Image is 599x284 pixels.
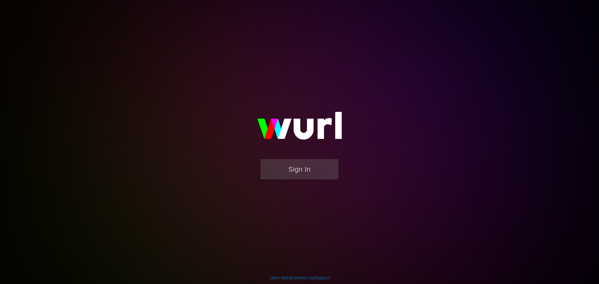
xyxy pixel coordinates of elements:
button: Sign In [261,159,338,179]
div: | | [269,275,330,281]
a: Learn More [269,275,291,280]
a: Support [314,275,330,280]
img: wurl-logo-on-black-223613ac3d8ba8fe6dc639794a292ebdb59501304c7dfd60c99c58986ef67473.svg [237,98,362,159]
a: Contact Us [292,275,314,280]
